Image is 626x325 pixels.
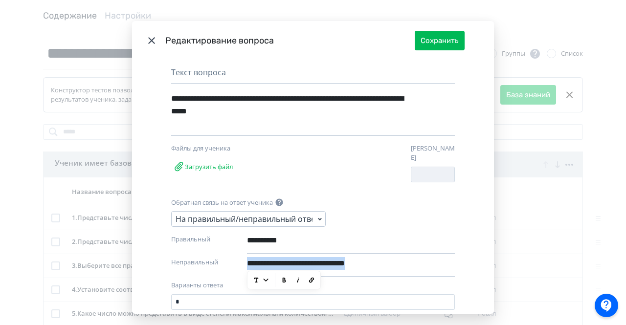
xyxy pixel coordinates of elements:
div: Modal [132,21,494,314]
label: [PERSON_NAME] [411,144,455,163]
button: Сохранить [415,31,465,50]
label: Правильный [171,235,210,250]
label: Обратная связь на ответ ученика [171,198,273,208]
div: Текст вопроса [171,66,455,84]
div: Редактирование вопроса [165,34,415,47]
div: Файлы для ученика [171,144,274,153]
label: Варианты ответа [171,281,223,290]
label: Неправильный [171,258,218,273]
div: На правильный/неправильный ответы [176,213,313,225]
